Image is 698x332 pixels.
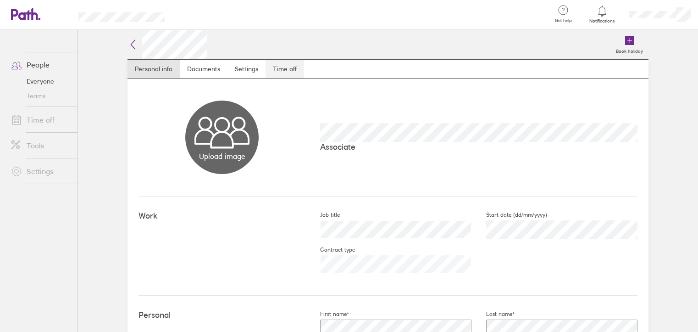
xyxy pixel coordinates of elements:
a: Notifications [587,5,617,24]
a: Book holiday [610,30,648,59]
label: Job title [305,211,340,219]
p: Associate [320,142,637,152]
label: Contract type [305,246,355,253]
span: Notifications [587,18,617,24]
a: Settings [4,162,78,180]
label: Start date (dd/mm/yyyy) [471,211,547,219]
a: Time off [266,60,304,78]
a: Everyone [4,74,78,89]
a: Settings [227,60,266,78]
a: Tools [4,136,78,155]
label: Last name* [471,310,515,318]
a: Teams [4,89,78,103]
span: Get help [548,18,578,23]
label: First name* [305,310,349,318]
h4: Personal [138,310,305,320]
h4: Work [138,211,305,221]
a: People [4,56,78,74]
a: Personal info [127,60,180,78]
label: Book holiday [610,46,648,54]
a: Time off [4,111,78,129]
a: Documents [180,60,227,78]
